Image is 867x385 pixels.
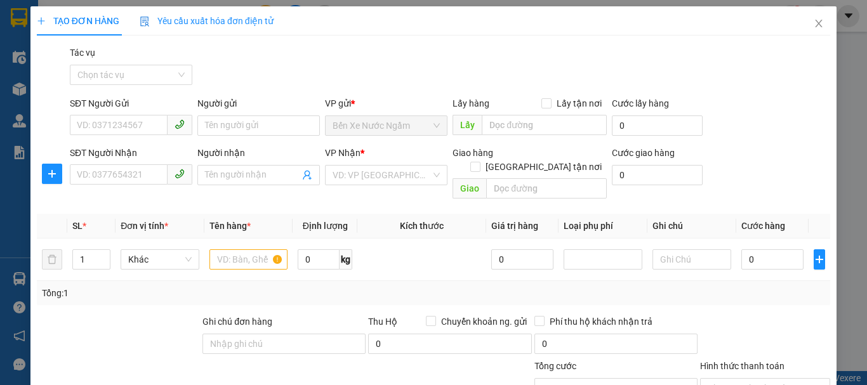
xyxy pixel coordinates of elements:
[612,148,675,158] label: Cước giao hàng
[42,286,336,300] div: Tổng: 1
[647,214,736,238] th: Ghi chú
[175,169,185,179] span: phone
[801,6,837,42] button: Close
[612,98,669,108] label: Cước lấy hàng
[70,96,192,110] div: SĐT Người Gửi
[482,115,607,135] input: Dọc đường
[368,316,397,327] span: Thu Hộ
[70,48,95,58] label: Tác vụ
[128,250,192,269] span: Khác
[612,165,703,185] input: Cước giao hàng
[814,18,824,29] span: close
[140,16,150,27] img: icon
[486,178,607,199] input: Dọc đường
[42,164,62,184] button: plus
[202,316,272,327] label: Ghi chú đơn hàng
[42,249,62,270] button: delete
[453,148,493,158] span: Giao hàng
[37,16,119,26] span: TẠO ĐƠN HÀNG
[491,249,553,270] input: 0
[652,249,731,270] input: Ghi Chú
[814,254,824,264] span: plus
[70,146,192,160] div: SĐT Người Nhận
[552,96,607,110] span: Lấy tận nơi
[612,115,703,136] input: Cước lấy hàng
[741,221,785,231] span: Cước hàng
[453,115,482,135] span: Lấy
[436,315,532,329] span: Chuyển khoản ng. gửi
[209,221,251,231] span: Tên hàng
[121,221,168,231] span: Đơn vị tính
[325,148,361,158] span: VP Nhận
[209,249,288,270] input: VD: Bàn, Ghế
[700,361,784,371] label: Hình thức thanh toán
[325,96,447,110] div: VP gửi
[814,249,825,270] button: plus
[559,214,647,238] th: Loại phụ phí
[303,221,348,231] span: Định lượng
[453,98,489,108] span: Lấy hàng
[333,116,440,135] span: Bến Xe Nước Ngầm
[302,170,312,180] span: user-add
[43,169,62,179] span: plus
[480,160,607,174] span: [GEOGRAPHIC_DATA] tận nơi
[491,221,538,231] span: Giá trị hàng
[37,16,46,25] span: plus
[175,119,185,129] span: phone
[140,16,274,26] span: Yêu cầu xuất hóa đơn điện tử
[197,146,320,160] div: Người nhận
[545,315,658,329] span: Phí thu hộ khách nhận trả
[197,96,320,110] div: Người gửi
[534,361,576,371] span: Tổng cước
[202,334,366,354] input: Ghi chú đơn hàng
[400,221,444,231] span: Kích thước
[453,178,486,199] span: Giao
[340,249,352,270] span: kg
[72,221,83,231] span: SL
